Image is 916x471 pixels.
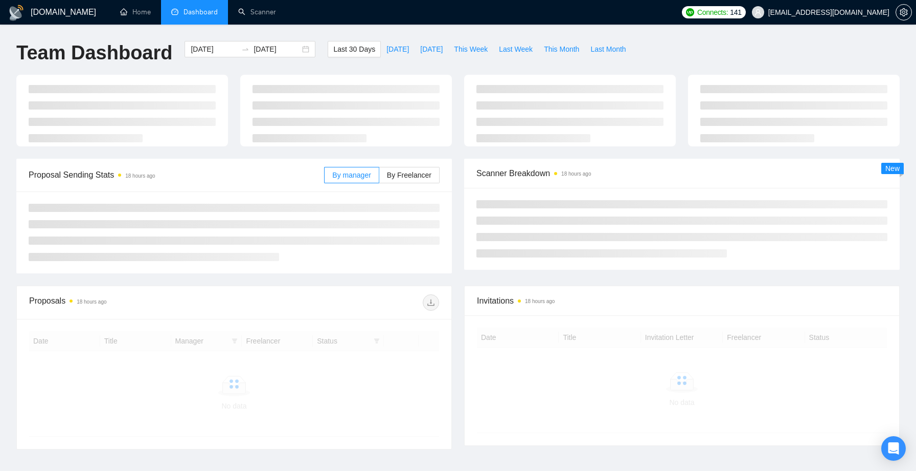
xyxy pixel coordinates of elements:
[77,299,106,305] time: 18 hours ago
[171,8,178,15] span: dashboard
[241,45,249,53] span: swap-right
[333,44,375,55] span: Last 30 Days
[499,44,533,55] span: Last Week
[896,8,912,16] a: setting
[686,8,694,16] img: upwork-logo.png
[191,44,237,55] input: Start date
[881,436,906,461] div: Open Intercom Messenger
[454,44,488,55] span: This Week
[730,7,741,18] span: 141
[477,294,887,307] span: Invitations
[538,41,585,57] button: This Month
[332,171,371,179] span: By manager
[896,8,911,16] span: setting
[476,167,887,180] span: Scanner Breakdown
[120,8,151,16] a: homeHome
[697,7,728,18] span: Connects:
[184,8,218,16] span: Dashboard
[241,45,249,53] span: to
[754,9,762,16] span: user
[8,5,25,21] img: logo
[415,41,448,57] button: [DATE]
[125,173,155,179] time: 18 hours ago
[381,41,415,57] button: [DATE]
[254,44,300,55] input: End date
[420,44,443,55] span: [DATE]
[328,41,381,57] button: Last 30 Days
[493,41,538,57] button: Last Week
[16,41,172,65] h1: Team Dashboard
[448,41,493,57] button: This Week
[544,44,579,55] span: This Month
[561,171,591,177] time: 18 hours ago
[590,44,626,55] span: Last Month
[525,298,555,304] time: 18 hours ago
[29,168,324,181] span: Proposal Sending Stats
[386,44,409,55] span: [DATE]
[585,41,631,57] button: Last Month
[238,8,276,16] a: searchScanner
[885,164,900,173] span: New
[387,171,431,179] span: By Freelancer
[896,4,912,20] button: setting
[29,294,234,311] div: Proposals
